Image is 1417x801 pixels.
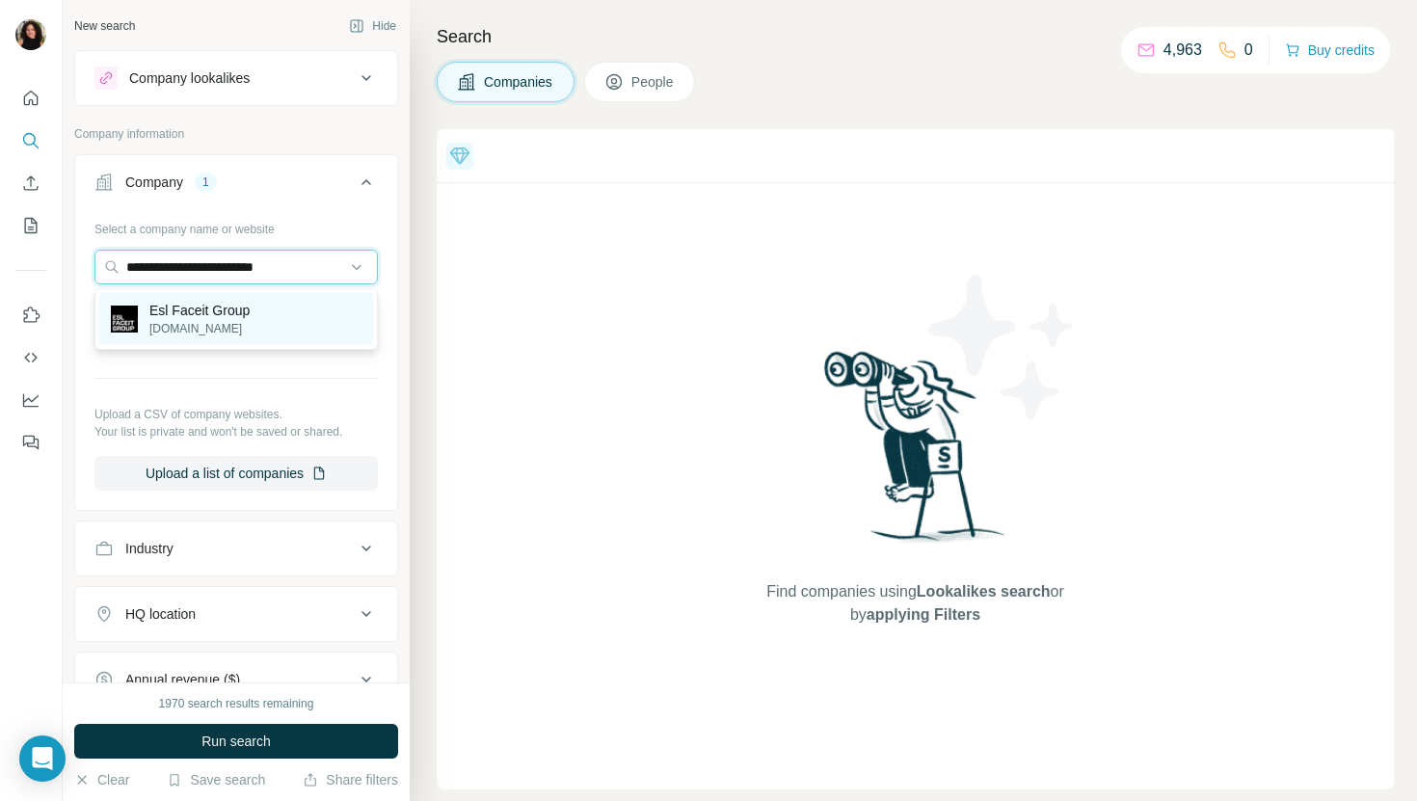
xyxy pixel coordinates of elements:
h4: Search [437,23,1394,50]
button: Enrich CSV [15,166,46,200]
span: Run search [201,732,271,751]
p: [DOMAIN_NAME] [149,320,250,337]
div: Annual revenue ($) [125,670,240,689]
p: Company information [74,125,398,143]
button: Buy credits [1285,37,1375,64]
p: Esl Faceit Group [149,301,250,320]
div: New search [74,17,135,35]
button: Quick start [15,81,46,116]
button: Run search [74,724,398,759]
div: 1970 search results remaining [159,695,314,712]
div: Industry [125,539,174,558]
button: My lists [15,208,46,243]
p: 0 [1244,39,1253,62]
span: applying Filters [867,606,980,623]
button: Annual revenue ($) [75,656,397,703]
button: Clear [74,770,129,789]
div: HQ location [125,604,196,624]
button: Feedback [15,425,46,460]
img: Surfe Illustration - Woman searching with binoculars [815,346,1016,561]
button: HQ location [75,591,397,637]
button: Dashboard [15,383,46,417]
button: Use Surfe on LinkedIn [15,298,46,333]
p: Upload a CSV of company websites. [94,406,378,423]
div: 1 [195,174,217,191]
button: Search [15,123,46,158]
button: Save search [167,770,265,789]
button: Company lookalikes [75,55,397,101]
span: People [631,72,676,92]
img: Avatar [15,19,46,50]
button: Share filters [303,770,398,789]
span: Lookalikes search [917,583,1051,600]
button: Company1 [75,159,397,213]
img: Esl Faceit Group [111,306,138,333]
div: Select a company name or website [94,213,378,238]
button: Use Surfe API [15,340,46,375]
span: Companies [484,72,554,92]
img: Surfe Illustration - Stars [916,260,1089,434]
div: Company lookalikes [129,68,250,88]
span: Find companies using or by [761,580,1069,627]
button: Hide [335,12,410,40]
p: Your list is private and won't be saved or shared. [94,423,378,441]
p: 4,963 [1163,39,1202,62]
button: Industry [75,525,397,572]
button: Upload a list of companies [94,456,378,491]
div: Open Intercom Messenger [19,735,66,782]
div: Company [125,173,183,192]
